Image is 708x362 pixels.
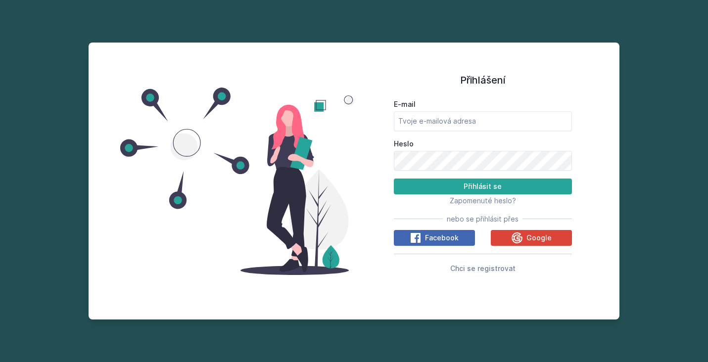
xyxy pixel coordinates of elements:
[526,233,552,243] span: Google
[394,99,572,109] label: E-mail
[394,139,572,149] label: Heslo
[394,111,572,131] input: Tvoje e-mailová adresa
[447,214,519,224] span: nebo se přihlásit přes
[491,230,572,246] button: Google
[394,73,572,88] h1: Přihlášení
[394,230,475,246] button: Facebook
[425,233,459,243] span: Facebook
[450,262,516,274] button: Chci se registrovat
[394,179,572,194] button: Přihlásit se
[450,196,516,205] span: Zapomenuté heslo?
[450,264,516,272] span: Chci se registrovat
